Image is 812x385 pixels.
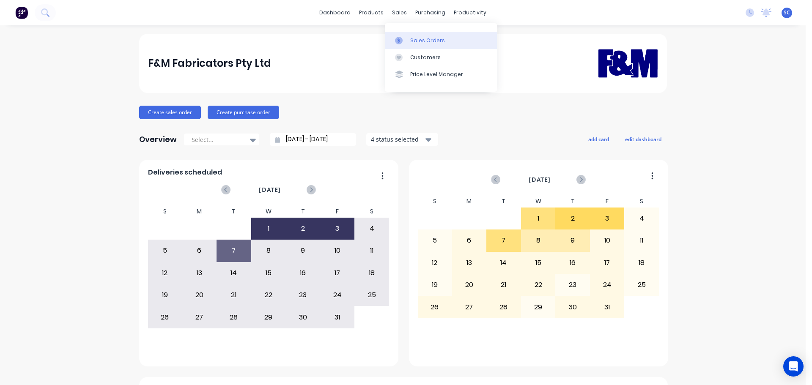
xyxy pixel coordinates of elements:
[139,106,201,119] button: Create sales order
[208,106,279,119] button: Create purchase order
[259,185,281,194] span: [DATE]
[590,274,624,295] div: 24
[521,195,556,208] div: W
[286,284,320,306] div: 23
[355,240,389,261] div: 11
[529,175,551,184] span: [DATE]
[183,306,217,328] div: 27
[15,6,28,19] img: Factory
[487,230,521,251] div: 7
[486,195,521,208] div: T
[315,6,355,19] a: dashboard
[410,37,445,44] div: Sales Orders
[583,134,614,145] button: add card
[590,296,624,317] div: 31
[521,252,555,273] div: 15
[148,55,271,72] div: F&M Fabricators Pty Ltd
[285,205,320,218] div: T
[453,296,486,317] div: 27
[487,296,521,317] div: 28
[286,218,320,239] div: 2
[252,240,285,261] div: 8
[148,306,182,328] div: 26
[450,6,491,19] div: productivity
[624,195,659,208] div: S
[521,274,555,295] div: 22
[355,218,389,239] div: 4
[784,9,790,16] span: SC
[453,274,486,295] div: 20
[148,167,222,177] span: Deliveries scheduled
[321,306,354,328] div: 31
[487,252,521,273] div: 14
[354,205,389,218] div: S
[355,6,388,19] div: products
[625,274,658,295] div: 25
[183,262,217,284] div: 13
[620,134,667,145] button: edit dashboard
[385,49,497,66] a: Customers
[217,205,251,218] div: T
[783,356,804,377] div: Open Intercom Messenger
[148,205,182,218] div: S
[385,66,497,83] a: Price Level Manager
[217,306,251,328] div: 28
[321,262,354,284] div: 17
[321,218,354,239] div: 3
[452,195,487,208] div: M
[418,274,452,295] div: 19
[183,240,217,261] div: 6
[148,284,182,306] div: 19
[556,296,590,317] div: 30
[418,252,452,273] div: 12
[148,262,182,284] div: 12
[556,230,590,251] div: 9
[217,284,251,306] div: 21
[410,54,441,61] div: Customers
[366,133,438,146] button: 4 status selected
[148,240,182,261] div: 5
[252,306,285,328] div: 29
[355,262,389,284] div: 18
[521,208,555,229] div: 1
[598,37,658,90] img: F&M Fabricators Pty Ltd
[139,131,177,148] div: Overview
[418,230,452,251] div: 5
[487,274,521,295] div: 21
[286,240,320,261] div: 9
[590,195,625,208] div: F
[590,252,624,273] div: 17
[371,135,424,144] div: 4 status selected
[183,284,217,306] div: 20
[417,195,452,208] div: S
[217,240,251,261] div: 7
[320,205,355,218] div: F
[252,218,285,239] div: 1
[625,230,658,251] div: 11
[521,230,555,251] div: 8
[286,306,320,328] div: 30
[286,262,320,284] div: 16
[388,6,411,19] div: sales
[625,252,658,273] div: 18
[418,296,452,317] div: 26
[556,208,590,229] div: 2
[251,205,286,218] div: W
[355,284,389,306] div: 25
[321,240,354,261] div: 10
[252,284,285,306] div: 22
[556,252,590,273] div: 16
[521,296,555,317] div: 29
[252,262,285,284] div: 15
[555,195,590,208] div: T
[385,32,497,49] a: Sales Orders
[556,274,590,295] div: 23
[182,205,217,218] div: M
[590,230,624,251] div: 10
[410,71,463,78] div: Price Level Manager
[217,262,251,284] div: 14
[321,284,354,306] div: 24
[453,252,486,273] div: 13
[411,6,450,19] div: purchasing
[625,208,658,229] div: 4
